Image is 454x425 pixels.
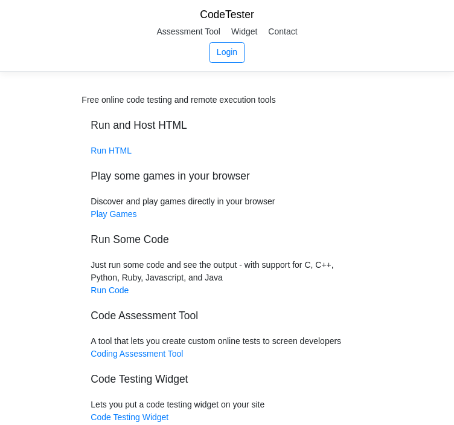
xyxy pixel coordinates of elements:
[91,119,363,132] h5: Run and Host HTML
[91,170,363,183] h5: Play some games in your browser
[91,209,136,219] a: Play Games
[82,94,372,424] div: Discover and play games directly in your browser Just run some code and see the output - with sup...
[200,8,254,21] a: CodeTester
[227,22,262,41] a: Widget
[91,349,183,358] a: Coding Assessment Tool
[91,146,132,155] a: Run HTML
[91,412,168,422] a: Code Testing Widget
[82,94,275,106] div: Free online code testing and remote execution tools
[91,310,363,322] h5: Code Assessment Tool
[91,373,363,386] h5: Code Testing Widget
[209,42,244,63] a: Login
[91,233,363,246] h5: Run Some Code
[264,22,301,41] a: Contact
[152,22,225,41] a: Assessment Tool
[91,285,129,295] a: Run Code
